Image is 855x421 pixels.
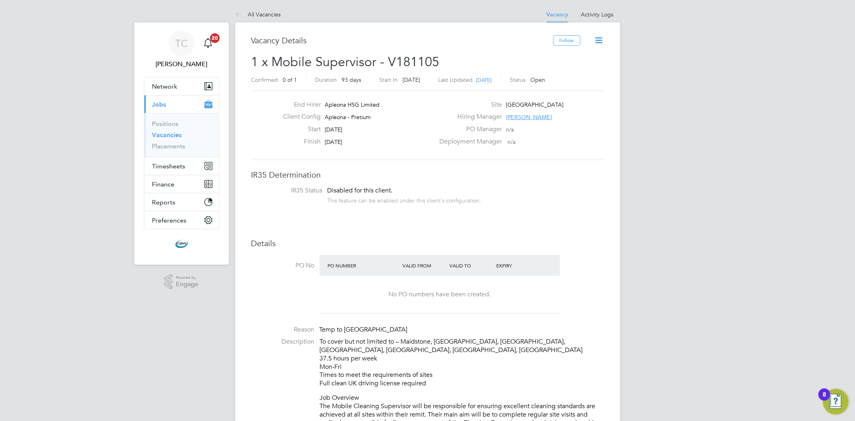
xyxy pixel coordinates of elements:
label: Reason [251,326,315,334]
a: Vacancy [547,11,568,18]
span: n/a [507,138,515,146]
nav: Main navigation [134,22,229,265]
button: Network [144,77,219,95]
label: Last Updated [439,76,473,83]
a: Go to home page [144,237,219,250]
div: PO Number [326,258,401,273]
button: Finance [144,175,219,193]
div: Expiry [494,258,541,273]
span: 1 x Mobile Supervisor - V181105 [251,54,440,70]
label: Finish [277,138,321,146]
h3: IR35 Determination [251,170,604,180]
span: Preferences [152,217,187,224]
a: Powered byEngage [164,274,198,289]
label: Start [277,125,321,134]
button: Timesheets [144,157,219,175]
span: 20 [210,33,220,43]
label: Client Config [277,113,321,121]
span: [GEOGRAPHIC_DATA] [506,101,564,108]
div: Valid From [400,258,447,273]
label: Start In [380,76,398,83]
span: Temp to [GEOGRAPHIC_DATA] [319,326,408,334]
h3: Details [251,238,604,249]
span: [DATE] [325,138,342,146]
label: PO Manager [435,125,502,134]
span: Network [152,83,178,90]
label: PO No [251,261,315,270]
a: All Vacancies [235,11,281,18]
div: Jobs [144,113,219,157]
h3: Vacancy Details [251,35,553,46]
button: Jobs [144,95,219,113]
span: Tom Cheek [144,59,219,69]
span: Powered by [176,274,198,281]
div: This feature can be enabled under this client's configuration. [327,195,481,204]
span: Apleona - Pretium [325,113,371,121]
span: [DATE] [403,76,420,83]
span: Timesheets [152,162,186,170]
div: Valid To [447,258,494,273]
span: Reports [152,198,176,206]
label: Description [251,338,315,346]
span: [PERSON_NAME] [506,113,552,121]
label: Deployment Manager [435,138,502,146]
div: 8 [823,395,826,405]
label: Status [510,76,526,83]
span: Engage [176,281,198,288]
div: No PO numbers have been created. [327,290,552,299]
a: Positions [152,120,179,128]
span: Finance [152,180,175,188]
label: IR35 Status [259,186,323,195]
a: 20 [200,30,216,56]
label: Hiring Manager [435,113,502,121]
label: Confirmed [251,76,278,83]
button: Preferences [144,211,219,229]
span: TC [175,38,188,49]
button: Open Resource Center, 8 new notifications [823,389,849,415]
span: n/a [506,126,514,133]
span: Disabled for this client. [327,186,393,194]
span: 0 of 1 [283,76,297,83]
button: Reports [144,193,219,211]
a: TC[PERSON_NAME] [144,30,219,69]
a: Vacancies [152,131,182,139]
span: Jobs [152,101,166,108]
p: To cover but not limited to – Maidstone, [GEOGRAPHIC_DATA], [GEOGRAPHIC_DATA], [GEOGRAPHIC_DATA],... [320,338,604,388]
span: [DATE] [325,126,342,133]
img: cbwstaffingsolutions-logo-retina.png [175,237,188,250]
span: 93 days [342,76,362,83]
label: Duration [315,76,337,83]
a: Placements [152,142,186,150]
button: Follow [553,35,580,46]
label: End Hirer [277,101,321,109]
span: Apleona HSG Limited [325,101,380,108]
span: [DATE] [476,77,492,83]
span: Open [531,76,546,83]
a: Activity Logs [581,11,614,18]
label: Site [435,101,502,109]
